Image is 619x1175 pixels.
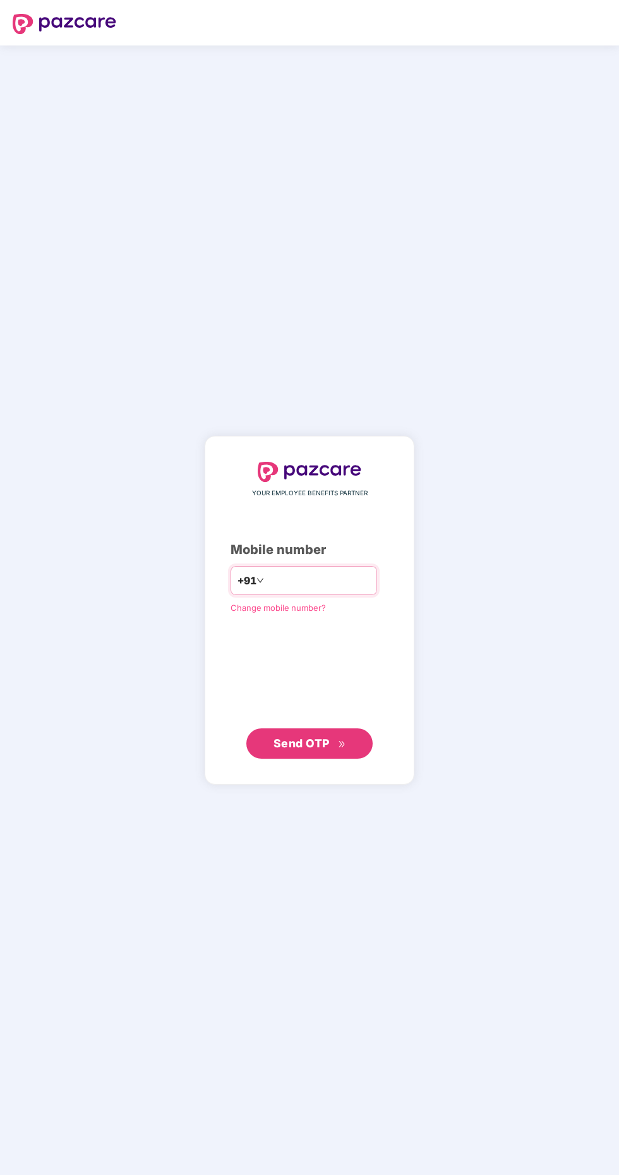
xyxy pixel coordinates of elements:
a: Change mobile number? [231,603,326,613]
div: Mobile number [231,540,388,560]
button: Send OTPdouble-right [246,728,373,759]
span: double-right [338,740,346,749]
img: logo [13,14,116,34]
span: +91 [237,573,256,589]
span: Send OTP [273,737,330,750]
img: logo [258,462,361,482]
span: YOUR EMPLOYEE BENEFITS PARTNER [252,488,368,498]
span: down [256,577,264,584]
